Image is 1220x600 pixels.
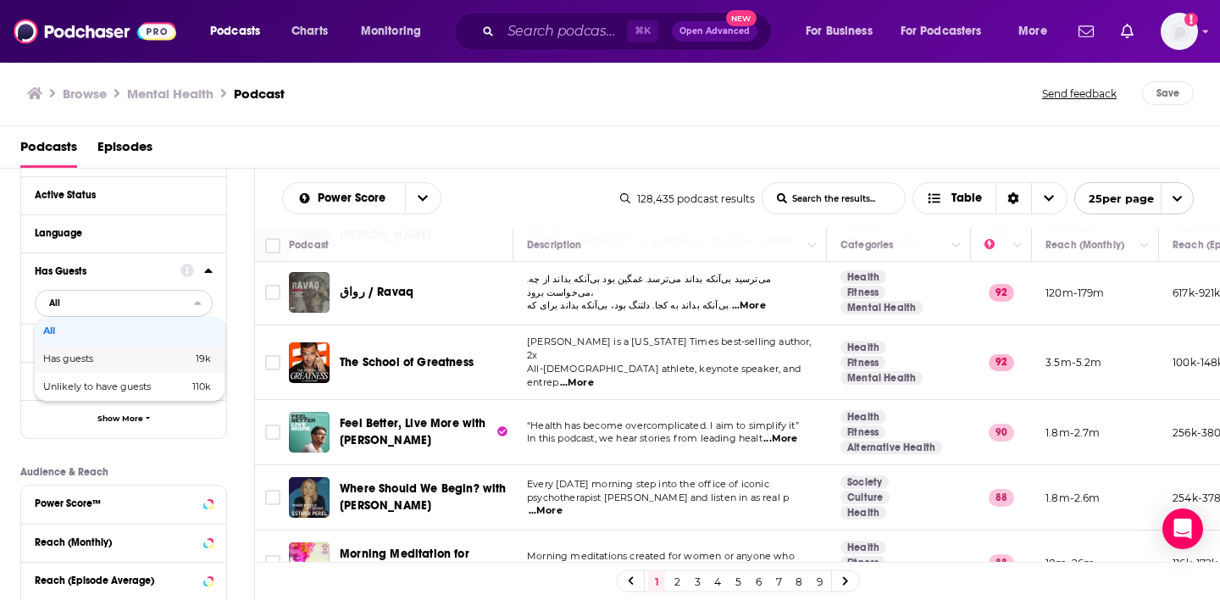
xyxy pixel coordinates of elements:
span: 110k [192,381,211,392]
span: Charts [291,19,328,43]
button: Column Actions [1007,236,1028,256]
a: Feel Better, Live More with [PERSON_NAME] [340,415,507,449]
span: Toggle select row [265,355,280,370]
a: Health [840,410,886,424]
a: The School of Greatness [340,354,474,371]
p: Audience & Reach [20,466,227,478]
span: ...More [529,504,563,518]
a: Health [840,341,886,354]
button: Open AdvancedNew [672,21,757,42]
span: “Health has become overcomplicated. I aim to simplify it” [527,419,799,431]
a: 4 [709,571,726,592]
button: Reach (Monthly) [35,531,213,553]
div: Open Intercom Messenger [1162,508,1203,549]
a: Browse [63,86,107,102]
a: Culture [840,491,890,504]
img: Feel Better, Live More with Dr Rangan Chatterjee [289,412,330,453]
span: Show More [97,414,143,424]
button: open menu [1074,182,1194,214]
img: رواق / Ravaq [289,272,330,313]
button: open menu [1006,18,1068,45]
a: 8 [790,571,807,592]
button: open menu [283,192,405,204]
button: Column Actions [802,236,823,256]
span: ...More [560,376,594,390]
img: User Profile [1161,13,1198,50]
div: Sort Direction [995,183,1031,214]
div: Has guests [35,345,225,373]
a: 5 [729,571,746,592]
button: Has Guests [35,260,180,281]
div: Reach (Monthly) [1045,235,1124,255]
a: Podchaser - Follow, Share and Rate Podcasts [14,15,176,47]
span: For Business [806,19,873,43]
button: open menu [405,183,441,214]
button: Send feedback [1037,81,1122,105]
a: 6 [750,571,767,592]
span: All [49,298,60,308]
a: Health [840,541,886,554]
a: Morning Meditation for Women [289,542,330,583]
div: Description [527,235,581,255]
span: Where Should We Begin? with [PERSON_NAME] [340,481,507,513]
a: 2 [668,571,685,592]
button: Language [35,222,213,243]
span: Feel Better, Live More with [PERSON_NAME] [340,416,486,447]
span: Morning meditations created for women or anyone who [527,550,795,562]
input: Search podcasts, credits, & more... [501,18,627,45]
span: Toggle select row [265,425,280,440]
a: Show notifications dropdown [1072,17,1101,46]
a: Alternative Health [840,441,942,454]
h2: filter dropdown [35,290,213,317]
a: 1 [648,571,665,592]
span: ...More [763,432,797,446]
span: Power Score [318,192,391,204]
span: Toggle select row [265,490,280,505]
h2: Choose List sort [282,182,441,214]
a: Where Should We Begin? with [PERSON_NAME] [340,481,507,514]
span: In this podcast, we hear stories from leading healt [527,432,762,444]
a: Health [840,270,886,284]
a: Society [840,475,889,489]
button: Active Status [35,184,213,205]
a: Fitness [840,286,885,299]
div: 128,435 podcast results [620,192,755,205]
a: Mental Health [840,371,923,385]
button: open menu [794,18,894,45]
div: Active Status [35,189,202,201]
button: Choose View [912,182,1067,214]
button: Power Score™ [35,492,213,514]
a: Podcasts [20,133,77,168]
p: 120m-179m [1045,286,1105,300]
span: 25 per page [1075,186,1154,212]
a: 7 [770,571,787,592]
div: Power Score [984,235,1008,255]
a: Morning Meditation for Women [340,546,507,580]
div: Has Guests [35,265,169,277]
div: Categories [840,235,893,255]
span: All [43,326,211,336]
span: Episodes [97,133,152,168]
a: The School of Greatness [289,342,330,383]
span: [PERSON_NAME] is a [US_STATE] Times best-selling author, 2x [527,336,812,361]
div: Search podcasts, credits, & more... [470,12,788,51]
span: می‌ترسید بی‌آنکه بداند می‌ترسد. غمگین بود بی‌آنکه بداند از چه. می‌خواست برود، [527,273,771,298]
button: open menu [890,18,1006,45]
span: Open Advanced [679,27,750,36]
span: More [1018,19,1047,43]
p: 88 [989,489,1014,506]
button: Column Actions [1134,236,1155,256]
img: Where Should We Begin? with Esther Perel [289,477,330,518]
span: Unlikely to have guests [43,382,169,392]
span: ⌘ K [627,20,658,42]
span: Podcasts [210,19,260,43]
span: 19k [196,353,211,364]
span: Toggle select row [265,555,280,570]
a: Fitness [840,425,885,439]
span: All-[DEMOGRAPHIC_DATA] athlete, keynote speaker, and entrep [527,363,801,388]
